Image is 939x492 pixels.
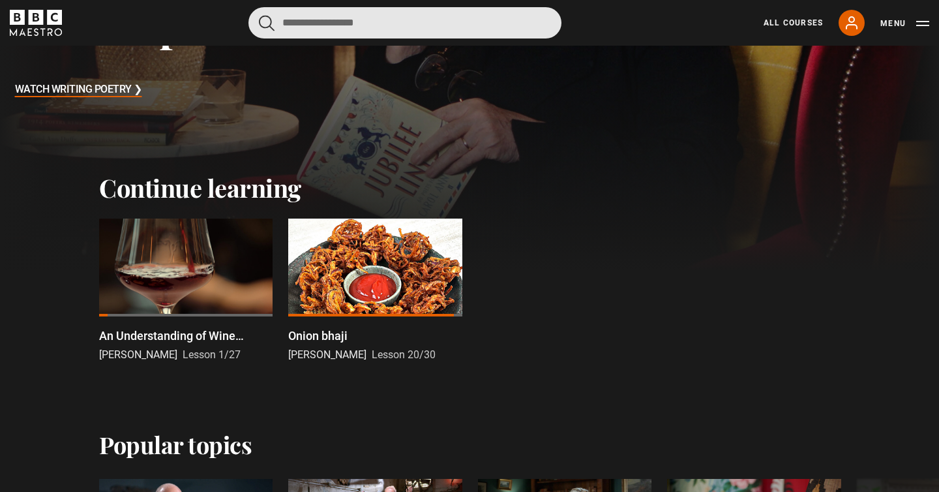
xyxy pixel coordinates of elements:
[288,348,366,361] span: [PERSON_NAME]
[880,17,929,30] button: Toggle navigation
[99,431,252,458] h2: Popular topics
[15,80,142,100] h3: Watch Writing Poetry ❯
[99,348,177,361] span: [PERSON_NAME]
[10,10,62,36] svg: BBC Maestro
[99,219,273,363] a: An Understanding of Wine Introduction [PERSON_NAME] Lesson 1/27
[764,17,823,29] a: All Courses
[288,327,348,345] p: Onion bhaji
[259,15,275,31] button: Submit the search query
[99,327,273,345] p: An Understanding of Wine Introduction
[99,173,840,203] h2: Continue learning
[372,348,436,361] span: Lesson 20/30
[183,348,241,361] span: Lesson 1/27
[288,219,462,363] a: Onion bhaji [PERSON_NAME] Lesson 20/30
[248,7,561,38] input: Search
